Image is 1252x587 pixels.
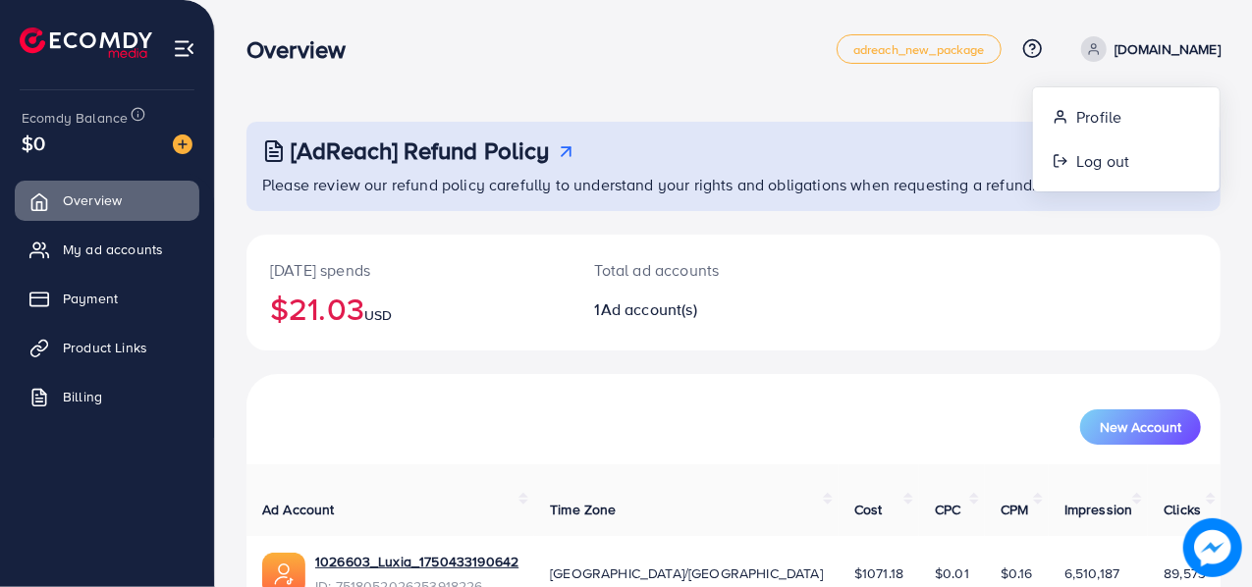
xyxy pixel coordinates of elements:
[173,134,192,154] img: image
[1183,518,1242,577] img: image
[63,387,102,406] span: Billing
[935,563,969,583] span: $0.01
[270,290,548,327] h2: $21.03
[1164,500,1201,519] span: Clicks
[1064,500,1133,519] span: Impression
[15,377,199,416] a: Billing
[1080,409,1201,445] button: New Account
[595,300,791,319] h2: 1
[935,500,960,519] span: CPC
[1001,500,1028,519] span: CPM
[550,563,823,583] span: [GEOGRAPHIC_DATA]/[GEOGRAPHIC_DATA]
[601,298,697,320] span: Ad account(s)
[15,328,199,367] a: Product Links
[1076,105,1121,129] span: Profile
[364,305,392,325] span: USD
[63,289,118,308] span: Payment
[63,240,163,259] span: My ad accounts
[854,563,903,583] span: $1071.18
[853,43,985,56] span: adreach_new_package
[1073,36,1221,62] a: [DOMAIN_NAME]
[291,136,550,165] h3: [AdReach] Refund Policy
[173,37,195,60] img: menu
[15,181,199,220] a: Overview
[1032,86,1221,192] ul: [DOMAIN_NAME]
[1064,563,1119,583] span: 6,510,187
[246,35,361,64] h3: Overview
[1076,149,1129,173] span: Log out
[1100,420,1181,434] span: New Account
[262,173,1209,196] p: Please review our refund policy carefully to understand your rights and obligations when requesti...
[315,552,518,571] a: 1026603_Luxia_1750433190642
[63,190,122,210] span: Overview
[20,27,152,58] img: logo
[22,108,128,128] span: Ecomdy Balance
[262,500,335,519] span: Ad Account
[270,258,548,282] p: [DATE] spends
[1164,563,1206,583] span: 89,573
[22,129,45,157] span: $0
[63,338,147,357] span: Product Links
[837,34,1002,64] a: adreach_new_package
[550,500,616,519] span: Time Zone
[854,500,883,519] span: Cost
[15,230,199,269] a: My ad accounts
[15,279,199,318] a: Payment
[1001,563,1033,583] span: $0.16
[595,258,791,282] p: Total ad accounts
[1115,37,1221,61] p: [DOMAIN_NAME]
